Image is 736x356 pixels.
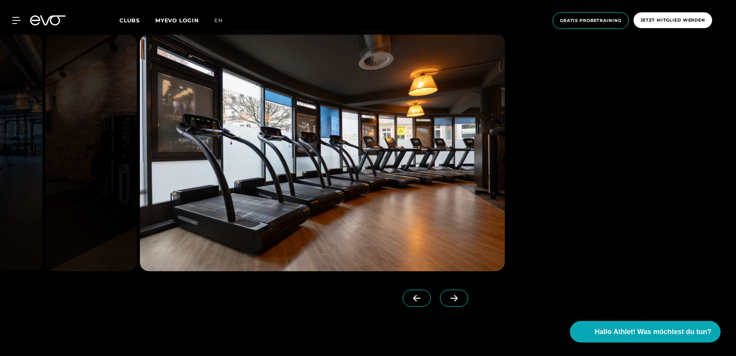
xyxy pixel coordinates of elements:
[119,17,155,24] a: Clubs
[155,17,199,24] a: MYEVO LOGIN
[640,17,705,24] span: Jetzt Mitglied werden
[119,17,140,24] span: Clubs
[595,327,711,337] span: Hallo Athlet! Was möchtest du tun?
[214,16,232,25] a: en
[550,12,631,29] a: Gratis Probetraining
[631,12,714,29] a: Jetzt Mitglied werden
[45,34,137,271] img: evofitness
[214,17,223,24] span: en
[570,321,721,343] button: Hallo Athlet! Was möchtest du tun?
[560,17,622,24] span: Gratis Probetraining
[140,34,505,271] img: evofitness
